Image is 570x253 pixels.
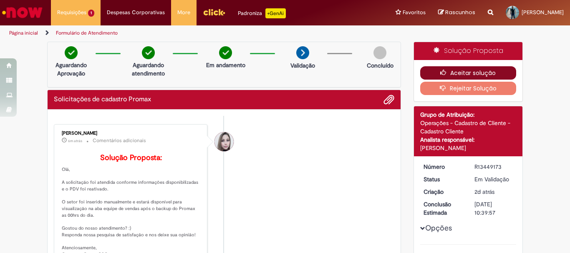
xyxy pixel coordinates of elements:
[420,66,517,80] button: Aceitar solução
[420,82,517,95] button: Rejeitar Solução
[1,4,44,21] img: ServiceNow
[6,25,374,41] ul: Trilhas de página
[107,8,165,17] span: Despesas Corporativas
[438,9,475,17] a: Rascunhos
[417,175,469,183] dt: Status
[265,8,286,18] p: +GenAi
[417,163,469,171] dt: Número
[68,138,82,143] time: 28/08/2025 14:47:37
[51,61,91,78] p: Aguardando Aprovação
[420,110,517,119] div: Grupo de Atribuição:
[373,46,386,59] img: img-circle-grey.png
[420,119,517,135] div: Operações - Cadastro de Cliente - Cadastro Cliente
[445,8,475,16] span: Rascunhos
[238,8,286,18] div: Padroniza
[414,42,523,60] div: Solução Proposta
[206,61,245,69] p: Em andamento
[65,46,78,59] img: check-circle-green.png
[54,96,151,103] h2: Solicitações de cadastro Promax Histórico de tíquete
[474,188,494,195] span: 2d atrás
[474,175,513,183] div: Em Validação
[9,30,38,36] a: Página inicial
[367,61,393,70] p: Concluído
[203,6,225,18] img: click_logo_yellow_360x200.png
[93,137,146,144] small: Comentários adicionais
[474,188,494,195] time: 26/08/2025 15:39:48
[383,94,394,105] button: Adicionar anexos
[142,46,155,59] img: check-circle-green.png
[68,138,82,143] span: 6m atrás
[177,8,190,17] span: More
[56,30,118,36] a: Formulário de Atendimento
[403,8,426,17] span: Favoritos
[417,188,469,196] dt: Criação
[62,131,201,136] div: [PERSON_NAME]
[474,188,513,196] div: 26/08/2025 15:39:48
[420,144,517,152] div: [PERSON_NAME]
[88,10,94,17] span: 1
[417,200,469,217] dt: Conclusão Estimada
[474,200,513,217] div: [DATE] 10:39:57
[214,132,234,151] div: Daniele Aparecida Queiroz
[290,61,315,70] p: Validação
[420,135,517,144] div: Analista responsável:
[100,153,162,163] b: Solução Proposta:
[57,8,86,17] span: Requisições
[522,9,564,16] span: [PERSON_NAME]
[474,163,513,171] div: R13449173
[219,46,232,59] img: check-circle-green.png
[296,46,309,59] img: arrow-next.png
[128,61,169,78] p: Aguardando atendimento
